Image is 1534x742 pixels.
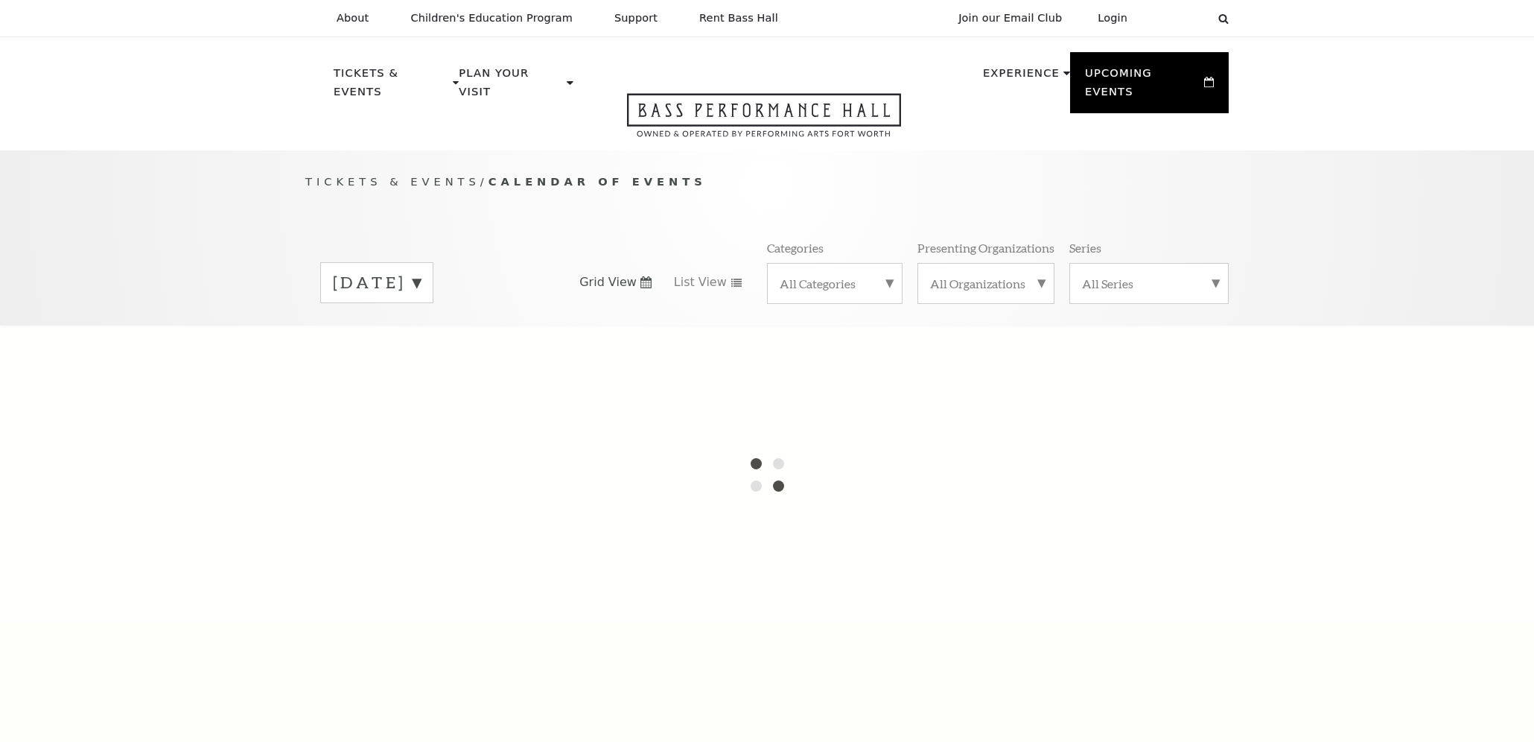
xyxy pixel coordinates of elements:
[410,12,573,25] p: Children's Education Program
[334,64,449,110] p: Tickets & Events
[930,276,1042,291] label: All Organizations
[459,64,563,110] p: Plan Your Visit
[614,12,658,25] p: Support
[579,274,637,291] span: Grid View
[488,175,707,188] span: Calendar of Events
[333,271,421,294] label: [DATE]
[983,64,1060,91] p: Experience
[699,12,778,25] p: Rent Bass Hall
[305,175,480,188] span: Tickets & Events
[1085,64,1200,110] p: Upcoming Events
[767,240,824,256] p: Categories
[674,274,727,291] span: List View
[305,173,1229,191] p: /
[1151,11,1204,25] select: Select:
[917,240,1054,256] p: Presenting Organizations
[1082,276,1216,291] label: All Series
[1069,240,1101,256] p: Series
[780,276,890,291] label: All Categories
[337,12,369,25] p: About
